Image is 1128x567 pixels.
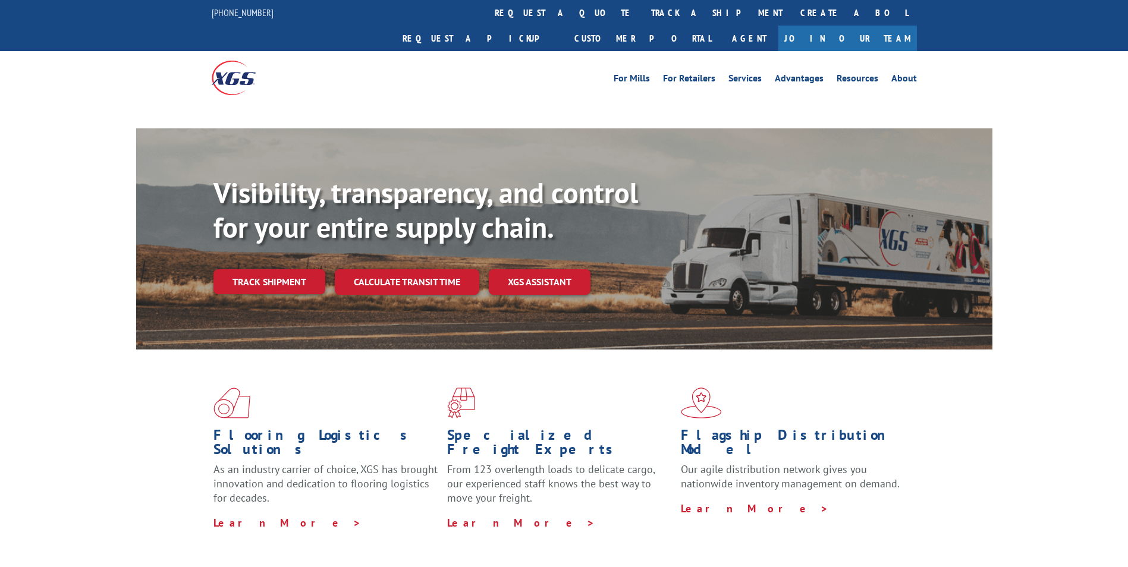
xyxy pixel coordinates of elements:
a: Agent [720,26,778,51]
a: Join Our Team [778,26,917,51]
a: Customer Portal [565,26,720,51]
img: xgs-icon-focused-on-flooring-red [447,388,475,418]
span: Our agile distribution network gives you nationwide inventory management on demand. [681,462,900,490]
img: xgs-icon-total-supply-chain-intelligence-red [213,388,250,418]
b: Visibility, transparency, and control for your entire supply chain. [213,174,638,245]
a: [PHONE_NUMBER] [212,7,274,18]
a: Calculate transit time [335,269,479,295]
a: Track shipment [213,269,325,294]
a: Services [728,74,762,87]
p: From 123 overlength loads to delicate cargo, our experienced staff knows the best way to move you... [447,462,672,515]
a: Advantages [775,74,824,87]
a: For Mills [614,74,650,87]
span: As an industry carrier of choice, XGS has brought innovation and dedication to flooring logistics... [213,462,438,505]
a: Learn More > [681,502,829,515]
a: For Retailers [663,74,715,87]
h1: Flagship Distribution Model [681,428,906,462]
a: Learn More > [447,516,595,530]
a: XGS ASSISTANT [489,269,590,295]
h1: Specialized Freight Experts [447,428,672,462]
h1: Flooring Logistics Solutions [213,428,438,462]
a: Learn More > [213,516,362,530]
a: Request a pickup [394,26,565,51]
a: About [891,74,917,87]
a: Resources [837,74,878,87]
img: xgs-icon-flagship-distribution-model-red [681,388,722,418]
